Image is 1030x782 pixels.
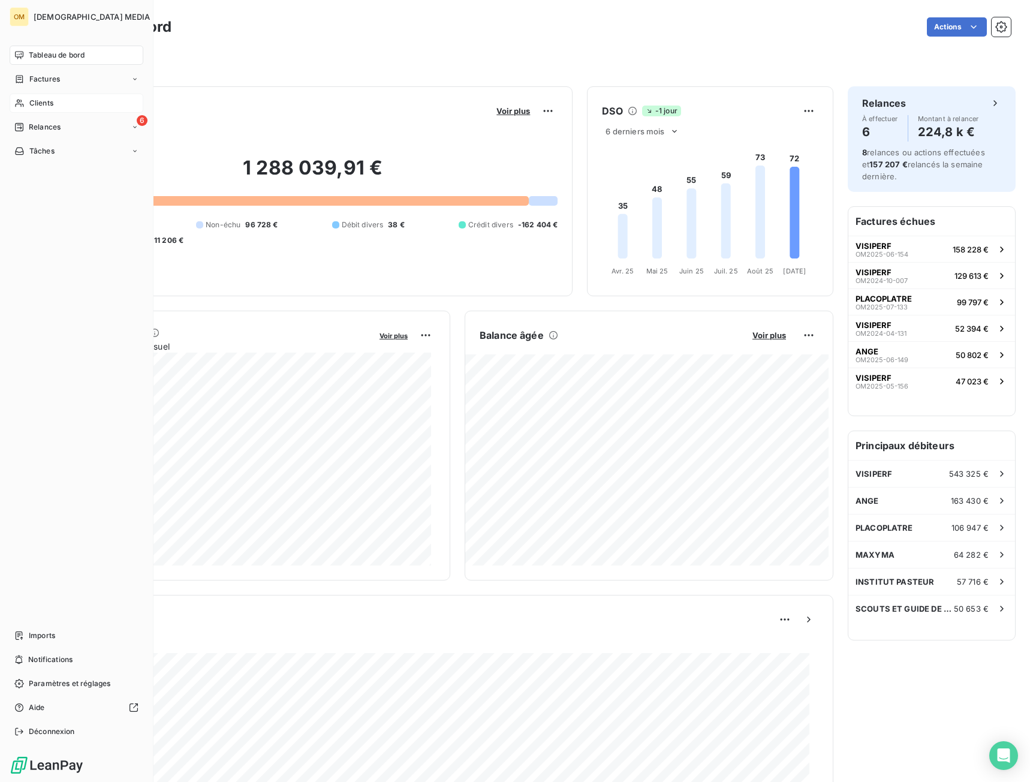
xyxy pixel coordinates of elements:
span: INSTITUT PASTEUR [856,577,934,586]
span: Chiffre d'affaires mensuel [68,340,371,353]
span: 57 716 € [957,577,989,586]
h6: Relances [862,96,906,110]
span: Imports [29,630,55,641]
span: Factures [29,74,60,85]
span: Non-échu [206,219,240,230]
span: Paramètres et réglages [29,678,110,689]
span: Relances [29,122,61,133]
span: 6 derniers mois [606,127,664,136]
button: Voir plus [493,106,534,116]
span: VISIPERF [856,469,892,479]
span: 157 207 € [869,160,907,169]
button: Voir plus [749,330,790,341]
span: ANGE [856,496,879,506]
span: 99 797 € [957,297,989,307]
img: Logo LeanPay [10,756,84,775]
button: VISIPERFOM2025-05-15647 023 € [848,368,1015,394]
span: 50 802 € [956,350,989,360]
span: Débit divers [342,219,384,230]
span: PLACOPLATRE [856,523,913,533]
span: Déconnexion [29,726,75,737]
span: Voir plus [380,332,408,340]
span: OM2024-10-007 [856,277,908,284]
button: Actions [927,17,987,37]
span: MAXYMA [856,550,895,560]
span: 543 325 € [949,469,989,479]
span: Tâches [29,146,55,157]
span: Crédit divers [468,219,513,230]
span: 50 653 € [954,604,989,613]
span: Voir plus [752,330,786,340]
span: PLACOPLATRE [856,294,912,303]
span: ANGE [856,347,878,356]
span: OM2025-06-149 [856,356,908,363]
tspan: Juin 25 [679,267,704,275]
tspan: Avr. 25 [612,267,634,275]
span: 64 282 € [954,550,989,560]
span: 96 728 € [245,219,278,230]
span: 6 [137,115,147,126]
span: OM2025-06-154 [856,251,908,258]
button: PLACOPLATREOM2025-07-13399 797 € [848,288,1015,315]
h6: Factures échues [848,207,1015,236]
tspan: Mai 25 [646,267,668,275]
tspan: Août 25 [747,267,773,275]
span: VISIPERF [856,320,892,330]
button: VISIPERFOM2024-10-007129 613 € [848,262,1015,288]
span: VISIPERF [856,373,892,383]
span: OM2025-07-133 [856,303,908,311]
span: -1 jour [642,106,681,116]
span: 38 € [388,219,405,230]
tspan: Juil. 25 [714,267,738,275]
span: 158 228 € [953,245,989,254]
span: À effectuer [862,115,898,122]
span: Notifications [28,654,73,665]
span: 163 430 € [951,496,989,506]
span: OM2025-05-156 [856,383,908,390]
span: Tableau de bord [29,50,85,61]
span: SCOUTS ET GUIDE DE FRANCE [856,604,954,613]
span: Clients [29,98,53,109]
h6: Balance âgée [480,328,544,342]
button: VISIPERFOM2025-06-154158 228 € [848,236,1015,262]
span: 106 947 € [951,523,989,533]
button: VISIPERFOM2024-04-13152 394 € [848,315,1015,341]
h6: DSO [602,104,622,118]
span: Montant à relancer [918,115,979,122]
span: -162 404 € [518,219,558,230]
span: -11 206 € [150,235,183,246]
span: Aide [29,702,45,713]
div: Open Intercom Messenger [989,741,1018,770]
span: VISIPERF [856,267,892,277]
span: Voir plus [496,106,530,116]
span: VISIPERF [856,241,892,251]
div: OM [10,7,29,26]
button: Voir plus [376,330,411,341]
span: 129 613 € [954,271,989,281]
span: OM2024-04-131 [856,330,906,337]
span: relances ou actions effectuées et relancés la semaine dernière. [862,148,985,181]
h4: 224,8 k € [918,122,979,142]
span: [DEMOGRAPHIC_DATA] MEDIA [34,12,150,22]
h4: 6 [862,122,898,142]
h2: 1 288 039,91 € [68,156,558,192]
span: 47 023 € [956,377,989,386]
span: 8 [862,148,867,157]
tspan: [DATE] [784,267,806,275]
a: Aide [10,698,143,717]
h6: Principaux débiteurs [848,431,1015,460]
span: 52 394 € [955,324,989,333]
button: ANGEOM2025-06-14950 802 € [848,341,1015,368]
